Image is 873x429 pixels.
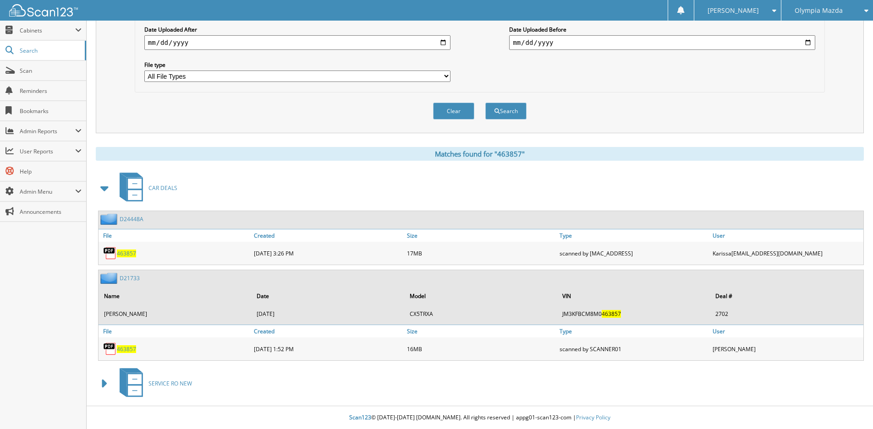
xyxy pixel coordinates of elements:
[557,340,710,358] div: scanned by SCANNER01
[100,272,120,284] img: folder2.png
[405,229,558,242] a: Size
[144,61,450,69] label: File type
[96,147,864,161] div: Matches found for "463857"
[711,287,862,305] th: Deal #
[99,306,251,321] td: [PERSON_NAME]
[87,407,873,429] div: © [DATE]-[DATE] [DOMAIN_NAME]. All rights reserved | appg01-scan123-com |
[144,35,450,50] input: start
[20,107,82,115] span: Bookmarks
[103,342,117,356] img: PDF.png
[114,170,177,206] a: CAR DEALS
[99,287,251,305] th: Name
[557,244,710,262] div: scanned by [MAC_ADDRESS]
[405,306,557,321] td: CX5TRXA
[708,8,759,13] span: [PERSON_NAME]
[710,325,863,337] a: User
[405,325,558,337] a: Size
[557,229,710,242] a: Type
[252,306,404,321] td: [DATE]
[558,287,709,305] th: VIN
[100,213,120,225] img: folder2.png
[99,229,252,242] a: File
[827,385,873,429] iframe: Chat Widget
[710,244,863,262] div: Karissa [EMAIL_ADDRESS][DOMAIN_NAME]
[120,274,140,282] a: D21733
[120,215,143,223] a: D24448A
[602,310,621,318] span: 463857
[103,246,117,260] img: PDF.png
[349,413,371,421] span: Scan123
[485,103,527,119] button: Search
[20,147,75,155] span: User Reports
[252,287,404,305] th: Date
[99,325,252,337] a: File
[557,325,710,337] a: Type
[576,413,610,421] a: Privacy Policy
[117,345,136,353] a: 463857
[148,184,177,192] span: CAR DEALS
[405,340,558,358] div: 16MB
[144,26,450,33] label: Date Uploaded After
[20,27,75,34] span: Cabinets
[558,306,709,321] td: JM3KFBCM8M0
[20,127,75,135] span: Admin Reports
[252,244,405,262] div: [DATE] 3:26 PM
[795,8,843,13] span: Olympia Mazda
[20,208,82,216] span: Announcements
[433,103,474,119] button: Clear
[252,340,405,358] div: [DATE] 1:52 PM
[509,35,815,50] input: end
[252,229,405,242] a: Created
[20,188,75,195] span: Admin Menu
[117,250,136,257] a: 463857
[114,365,192,402] a: SERVICE RO NEW
[711,306,862,321] td: 2702
[710,340,863,358] div: [PERSON_NAME]
[405,287,557,305] th: Model
[20,87,82,95] span: Reminders
[710,229,863,242] a: User
[252,325,405,337] a: Created
[9,4,78,16] img: scan123-logo-white.svg
[405,244,558,262] div: 17MB
[20,47,80,54] span: Search
[20,67,82,75] span: Scan
[20,168,82,175] span: Help
[509,26,815,33] label: Date Uploaded Before
[148,380,192,387] span: SERVICE RO NEW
